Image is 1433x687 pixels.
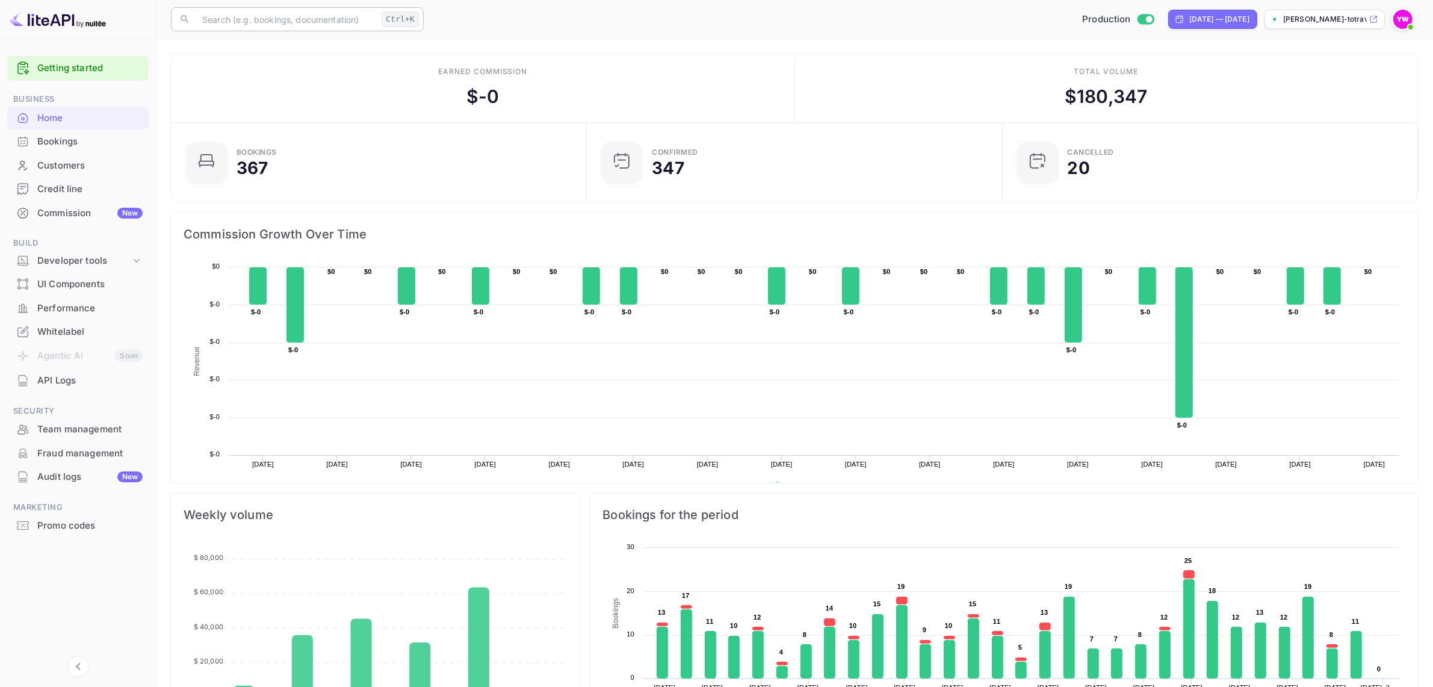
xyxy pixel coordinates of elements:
[844,308,853,316] text: $-0
[7,56,149,81] div: Getting started
[1068,160,1090,176] div: 20
[7,442,149,465] div: Fraud management
[7,250,149,272] div: Developer tools
[627,587,635,594] text: 20
[67,656,89,677] button: Collapse navigation
[7,514,149,538] div: Promo codes
[194,623,223,631] tspan: $ 40,000
[849,622,857,629] text: 10
[7,93,149,106] span: Business
[1077,13,1159,26] div: Switch to Sandbox mode
[1364,461,1385,468] text: [DATE]
[1184,557,1192,564] text: 25
[785,482,816,490] text: Revenue
[7,465,149,488] a: Audit logsNew
[845,461,867,468] text: [DATE]
[779,648,784,656] text: 4
[7,178,149,201] div: Credit line
[602,505,1406,524] span: Bookings for the period
[883,268,891,275] text: $0
[210,375,220,382] text: $-0
[7,178,149,200] a: Credit line
[7,202,149,224] a: CommissionNew
[37,159,143,173] div: Customers
[7,273,149,296] div: UI Components
[969,600,977,608] text: 15
[771,461,793,468] text: [DATE]
[37,519,143,533] div: Promo codes
[803,631,806,638] text: 8
[627,543,635,550] text: 30
[327,268,335,275] text: $0
[923,626,926,633] text: 9
[382,11,419,27] div: Ctrl+K
[1177,421,1187,429] text: $-0
[730,622,738,629] text: 10
[1105,268,1113,275] text: $0
[364,268,372,275] text: $0
[37,423,143,437] div: Team management
[698,268,705,275] text: $0
[7,273,149,295] a: UI Components
[1216,268,1224,275] text: $0
[195,7,377,31] input: Search (e.g. bookings, documentation)
[652,149,698,156] div: Confirmed
[549,461,571,468] text: [DATE]
[826,605,834,612] text: 14
[1090,635,1094,642] text: 7
[1068,149,1115,156] div: CANCELLED
[37,254,131,268] div: Developer tools
[37,61,143,75] a: Getting started
[513,268,521,275] text: $0
[400,308,409,316] text: $-0
[184,505,568,524] span: Weekly volume
[809,268,817,275] text: $0
[919,461,941,468] text: [DATE]
[212,263,220,270] text: $0
[193,346,201,376] text: Revenue
[1352,618,1360,625] text: 11
[1141,461,1163,468] text: [DATE]
[1280,614,1288,621] text: 12
[466,83,499,110] div: $ -0
[288,346,298,353] text: $-0
[1082,13,1131,26] span: Production
[897,583,905,590] text: 19
[326,461,348,468] text: [DATE]
[37,447,143,461] div: Fraud management
[7,107,149,129] a: Home
[1329,631,1333,638] text: 8
[770,308,779,316] text: $-0
[992,308,1001,316] text: $-0
[1283,14,1367,25] p: [PERSON_NAME]-totravel...
[7,369,149,393] div: API Logs
[7,442,149,464] a: Fraud management
[194,657,223,665] tspan: $ 20,000
[920,268,928,275] text: $0
[622,308,631,316] text: $-0
[1393,10,1413,29] img: Yahav Winkler
[7,320,149,343] a: Whitelabel
[7,107,149,130] div: Home
[945,622,953,629] text: 10
[1304,583,1312,590] text: 19
[1256,609,1264,616] text: 13
[658,609,666,616] text: 13
[7,237,149,250] span: Build
[117,208,143,219] div: New
[237,160,268,176] div: 367
[1141,308,1150,316] text: $-0
[7,202,149,225] div: CommissionNew
[1189,14,1249,25] div: [DATE] — [DATE]
[37,325,143,339] div: Whitelabel
[1029,308,1039,316] text: $-0
[1041,609,1048,616] text: 13
[1325,308,1335,316] text: $-0
[7,320,149,344] div: Whitelabel
[993,618,1001,625] text: 11
[37,207,143,220] div: Commission
[1067,461,1089,468] text: [DATE]
[1138,631,1142,638] text: 8
[1074,66,1138,77] div: Total volume
[1290,461,1311,468] text: [DATE]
